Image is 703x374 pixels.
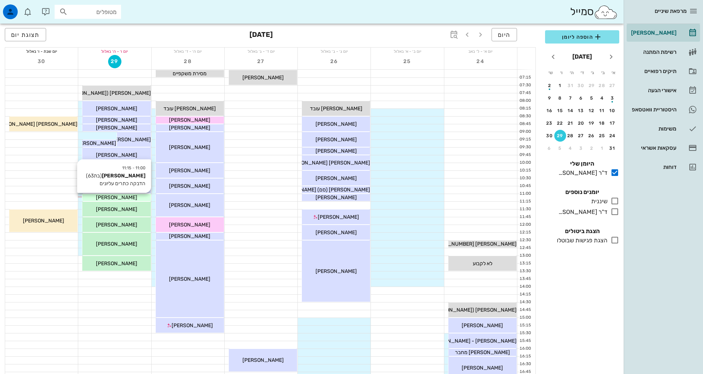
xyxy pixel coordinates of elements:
[607,83,618,88] div: 27
[35,55,48,68] button: 30
[492,28,517,41] button: היום
[255,55,268,68] button: 27
[569,49,595,64] button: [DATE]
[517,113,533,120] div: 08:30
[544,108,555,113] div: 16
[517,183,533,189] div: 10:45
[242,357,284,363] span: [PERSON_NAME]
[565,80,576,91] button: 31
[96,152,137,158] span: [PERSON_NAME]
[586,117,597,129] button: 19
[169,167,210,174] span: [PERSON_NAME]
[517,191,533,197] div: 11:00
[401,55,414,68] button: 25
[517,253,533,259] div: 13:00
[286,160,370,166] span: [PERSON_NAME] [PERSON_NAME]
[35,58,48,65] span: 30
[96,241,137,247] span: [PERSON_NAME]
[328,58,341,65] span: 26
[462,365,503,371] span: [PERSON_NAME]
[607,146,618,151] div: 31
[316,175,357,181] span: [PERSON_NAME]
[544,142,555,154] button: 6
[655,8,687,14] span: מרפאת שיניים
[544,121,555,126] div: 23
[22,6,26,10] span: תג
[588,66,597,79] th: ג׳
[517,82,533,89] div: 07:30
[554,105,566,117] button: 15
[630,68,676,74] div: תיקים רפואיים
[554,92,566,104] button: 8
[517,284,533,290] div: 14:00
[554,108,566,113] div: 15
[96,125,137,131] span: [PERSON_NAME]
[517,198,533,205] div: 11:15
[607,133,618,138] div: 24
[575,105,587,117] button: 13
[609,66,618,79] th: א׳
[517,291,533,298] div: 14:15
[517,121,533,127] div: 08:45
[517,222,533,228] div: 12:00
[316,148,357,154] span: [PERSON_NAME]
[547,50,560,63] button: חודש הבא
[565,117,576,129] button: 21
[586,92,597,104] button: 5
[554,236,607,245] div: הצגת פגישות שבוטלו
[627,139,700,157] a: עסקאות אשראי
[181,58,194,65] span: 28
[551,32,613,41] span: הוספה ליומן
[630,126,676,132] div: משימות
[594,5,618,20] img: SmileCloud logo
[596,146,608,151] div: 1
[517,260,533,267] div: 13:15
[588,197,607,206] div: שיננית
[630,145,676,151] div: עסקאות אשראי
[607,130,618,142] button: 24
[596,80,608,91] button: 28
[545,188,619,197] h4: יומנים נוספים
[596,121,608,126] div: 18
[567,66,576,79] th: ה׳
[316,136,357,143] span: [PERSON_NAME]
[630,30,676,36] div: [PERSON_NAME]
[96,194,137,201] span: [PERSON_NAME]
[517,167,533,174] div: 10:15
[586,130,597,142] button: 26
[596,92,608,104] button: 4
[517,152,533,158] div: 09:45
[596,83,608,88] div: 28
[554,133,566,138] div: 29
[517,75,533,81] div: 07:15
[627,24,700,42] a: [PERSON_NAME]
[575,142,587,154] button: 3
[630,107,676,112] div: היסטוריית וואטסאפ
[255,58,268,65] span: 27
[169,222,210,228] span: [PERSON_NAME]
[575,121,587,126] div: 20
[630,87,676,93] div: אישורי הגעה
[517,315,533,321] div: 15:00
[181,55,194,68] button: 28
[586,96,597,101] div: 5
[565,133,576,138] div: 28
[517,268,533,274] div: 13:30
[554,130,566,142] button: 29
[517,175,533,181] div: 10:30
[555,169,607,177] div: ד"ר [PERSON_NAME]
[517,144,533,150] div: 09:30
[575,80,587,91] button: 30
[517,346,533,352] div: 16:00
[575,133,587,138] div: 27
[607,108,618,113] div: 10
[575,146,587,151] div: 3
[544,92,555,104] button: 9
[517,353,533,360] div: 16:15
[554,83,566,88] div: 1
[607,142,618,154] button: 31
[598,66,608,79] th: ב׳
[544,146,555,151] div: 6
[545,159,619,168] h4: היומן שלי
[627,62,700,80] a: תיקים רפואיים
